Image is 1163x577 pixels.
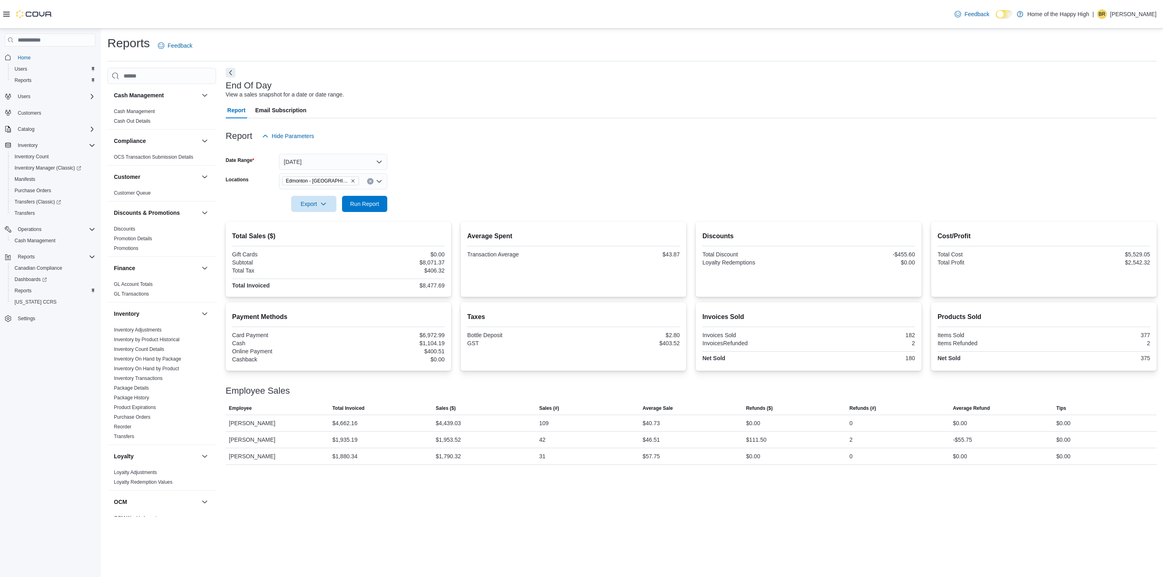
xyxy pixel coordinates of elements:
[11,197,95,207] span: Transfers (Classic)
[11,76,35,85] a: Reports
[114,452,198,460] button: Loyalty
[11,186,95,195] span: Purchase Orders
[2,224,99,235] button: Operations
[642,435,660,445] div: $46.51
[200,208,210,218] button: Discounts & Promotions
[259,128,317,144] button: Hide Parameters
[1045,332,1150,338] div: 377
[18,93,30,100] span: Users
[114,405,156,410] a: Product Expirations
[702,251,807,258] div: Total Discount
[11,174,95,184] span: Manifests
[953,418,967,428] div: $0.00
[15,92,95,101] span: Users
[114,109,155,114] a: Cash Management
[16,10,52,18] img: Cova
[114,291,149,297] span: GL Transactions
[340,259,445,266] div: $8,071.37
[8,208,99,219] button: Transfers
[1056,435,1071,445] div: $0.00
[227,102,246,118] span: Report
[8,274,99,285] a: Dashboards
[114,190,151,196] a: Customer Queue
[114,336,180,343] span: Inventory by Product Historical
[15,165,81,171] span: Inventory Manager (Classic)
[938,332,1042,338] div: Items Sold
[850,405,876,411] span: Refunds (#)
[11,286,35,296] a: Reports
[467,231,680,241] h2: Average Spent
[2,91,99,102] button: Users
[938,355,961,361] strong: Net Sold
[232,267,337,274] div: Total Tax
[11,76,95,85] span: Reports
[15,199,61,205] span: Transfers (Classic)
[810,251,915,258] div: -$455.60
[539,405,559,411] span: Sales (#)
[15,276,47,283] span: Dashboards
[953,451,967,461] div: $0.00
[11,275,95,284] span: Dashboards
[226,157,254,164] label: Date Range
[539,451,546,461] div: 31
[11,275,50,284] a: Dashboards
[114,91,198,99] button: Cash Management
[367,178,374,185] button: Clear input
[232,332,337,338] div: Card Payment
[226,415,329,431] div: [PERSON_NAME]
[8,262,99,274] button: Canadian Compliance
[114,515,164,521] a: OCM Weekly Inventory
[114,424,131,430] a: Reorder
[18,110,41,116] span: Customers
[332,451,357,461] div: $1,880.34
[1097,9,1107,19] div: Branden Rowsell
[226,448,329,464] div: [PERSON_NAME]
[107,468,216,490] div: Loyalty
[702,340,807,346] div: InvoicesRefunded
[114,281,153,287] span: GL Account Totals
[1092,9,1094,19] p: |
[114,226,135,232] span: Discounts
[938,231,1150,241] h2: Cost/Profit
[8,151,99,162] button: Inventory Count
[702,355,725,361] strong: Net Sold
[114,366,179,371] a: Inventory On Hand by Product
[226,68,235,78] button: Next
[15,52,95,62] span: Home
[15,237,55,244] span: Cash Management
[226,90,344,99] div: View a sales snapshot for a date or date range.
[8,63,99,75] button: Users
[232,282,270,289] strong: Total Invoiced
[296,196,332,212] span: Export
[114,264,135,272] h3: Finance
[226,81,272,90] h3: End Of Day
[11,208,38,218] a: Transfers
[226,131,252,141] h3: Report
[114,376,163,381] a: Inventory Transactions
[11,208,95,218] span: Transfers
[114,235,152,242] span: Promotion Details
[15,77,31,84] span: Reports
[340,282,445,289] div: $8,477.69
[467,251,572,258] div: Transaction Average
[938,251,1042,258] div: Total Cost
[850,418,853,428] div: 0
[15,187,51,194] span: Purchase Orders
[107,513,216,526] div: OCM
[850,451,853,461] div: 0
[1045,355,1150,361] div: 375
[1056,418,1071,428] div: $0.00
[114,173,140,181] h3: Customer
[226,176,249,183] label: Locations
[114,434,134,439] a: Transfers
[114,310,139,318] h3: Inventory
[15,265,62,271] span: Canadian Compliance
[226,386,290,396] h3: Employee Sales
[15,124,95,134] span: Catalog
[114,469,157,476] span: Loyalty Adjustments
[575,332,680,338] div: $2.80
[200,90,210,100] button: Cash Management
[340,332,445,338] div: $6,972.99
